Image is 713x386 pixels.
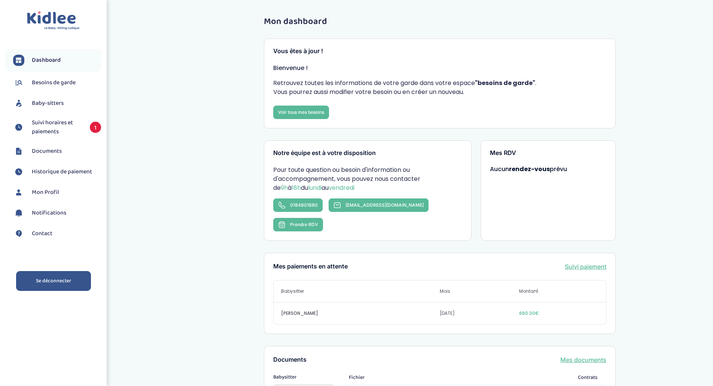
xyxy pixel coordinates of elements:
a: Mes documents [560,355,606,364]
a: Notifications [13,207,101,219]
a: [EMAIL_ADDRESS][DOMAIN_NAME] [329,198,429,212]
a: Historique de paiement [13,166,101,177]
span: [EMAIL_ADDRESS][DOMAIN_NAME] [345,202,424,208]
span: Besoins de garde [32,78,76,87]
a: Documents [13,146,101,157]
a: Voir tous mes besoins [273,106,329,119]
h3: Notre équipe est à votre disposition [273,150,462,156]
a: Mon Profil [13,187,101,198]
p: Bienvenue ! [273,64,606,73]
span: [DATE] [440,310,519,317]
span: Aucun prévu [490,165,567,173]
span: lundi [308,183,322,192]
span: 1 [90,122,101,133]
span: Historique de paiement [32,167,92,176]
h3: Mes RDV [490,150,607,156]
span: Notifications [32,209,66,218]
span: Mon Profil [32,188,59,197]
a: Baby-sitters [13,98,101,109]
button: Prendre RDV [273,218,323,231]
img: babysitters.svg [13,98,24,109]
a: Contact [13,228,101,239]
span: Documents [32,147,62,156]
strong: "besoins de garde" [475,79,535,87]
span: 660.00€ [519,310,598,317]
span: 9h [281,183,288,192]
span: Montant [519,288,598,295]
h3: Mes paiements en attente [273,263,348,270]
a: Suivi paiement [565,262,606,271]
a: 0184801880 [273,198,323,212]
img: documents.svg [13,146,24,157]
h3: Vous êtes à jour ! [273,48,606,55]
span: Contrats [578,374,597,382]
h1: Mon dashboard [264,17,616,27]
img: suivihoraire.svg [13,122,24,133]
strong: rendez-vous [509,165,550,173]
span: Babysitter [273,373,334,381]
a: Dashboard [13,55,101,66]
span: Prendre RDV [290,222,318,227]
span: Mois [440,288,519,295]
span: Contact [32,229,52,238]
a: Suivi horaires et paiements 1 [13,118,101,136]
span: Suivi horaires et paiements [32,118,82,136]
a: Se déconnecter [16,271,91,291]
span: Fichier [349,374,365,382]
img: suivihoraire.svg [13,166,24,177]
h3: Documents [273,356,307,363]
p: Retrouvez toutes les informations de votre garde dans votre espace . Vous pourrez aussi modifier ... [273,79,606,97]
img: besoin.svg [13,77,24,88]
span: Dashboard [32,56,61,65]
img: contact.svg [13,228,24,239]
img: logo.svg [27,11,80,30]
span: Baby-sitters [32,99,64,108]
span: [PERSON_NAME] [281,310,440,317]
img: profil.svg [13,187,24,198]
span: 18h [292,183,301,192]
span: Babysitter [281,288,440,295]
a: Besoins de garde [13,77,101,88]
img: notification.svg [13,207,24,219]
p: Pour toute question ou besoin d'information ou d'accompagnement, vous pouvez nous contacter de à ... [273,165,462,192]
img: dashboard.svg [13,55,24,66]
span: 0184801880 [290,202,318,208]
span: vendredi [329,183,354,192]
